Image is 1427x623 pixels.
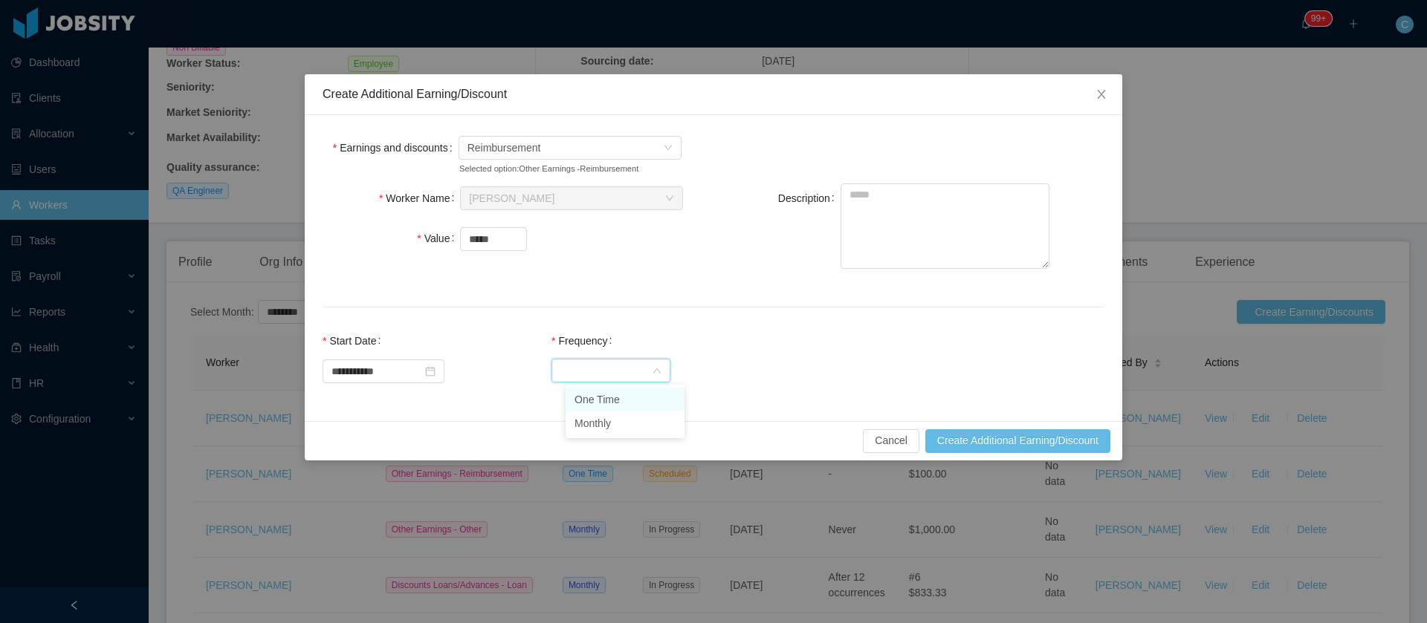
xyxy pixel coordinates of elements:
label: Earnings and discounts [333,142,459,154]
label: Frequency [551,335,618,347]
label: Worker Name [379,192,460,204]
i: icon: down [653,366,661,376]
button: Cancel [863,429,919,453]
div: Create Additional Earning/Discount [323,86,1104,102]
i: icon: down [665,194,674,204]
li: Monthly [566,411,685,435]
textarea: Description [841,183,1049,269]
i: icon: calendar [425,366,436,376]
i: icon: close [1096,88,1107,100]
label: Start Date [323,335,386,347]
label: Description [778,192,841,204]
li: One Time [566,388,685,411]
span: Reimbursement [467,137,541,159]
small: Selected option: Other Earnings - Reimbursement [459,163,648,175]
label: Value [417,232,460,244]
i: icon: down [664,143,673,154]
button: Close [1081,74,1122,116]
div: Daniela Orellana Ospina [469,187,554,209]
input: Value [461,228,526,250]
button: Create Additional Earning/Discount [925,429,1110,453]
